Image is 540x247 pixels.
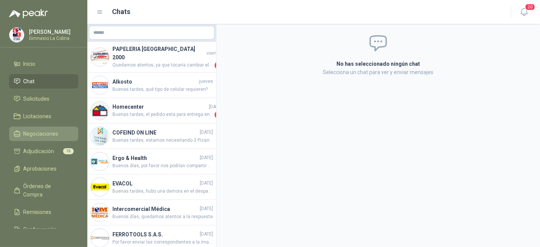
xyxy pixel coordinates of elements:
span: Adjudicación [24,147,54,155]
h4: Alkosto [112,78,197,86]
span: Buenos días, por favor nos podrían compartir estatura y peso del paciente. [112,162,213,169]
a: Solicitudes [9,92,78,106]
span: Inicio [24,60,36,68]
img: Company Logo [91,229,109,247]
span: Buenas tardes, hubo una demora en el despacho, estarían llegando entre mañana y el jueves. Guía S... [112,188,213,195]
span: Por favor enviar las correspondientes a la imagen WhatsApp Image [DATE] 1.03.20 PM.jpeg [112,239,213,246]
img: Company Logo [91,127,109,145]
span: [DATE] [200,231,213,238]
a: Company LogoAlkostojuevesBuenas tardes, qué tipo de celular requieren? [87,73,216,98]
img: Logo peakr [9,9,48,18]
a: Company LogoPAPELERIA [GEOGRAPHIC_DATA] 2000viernesQuedamos atentos, ya que tocaría cambiar el pr... [87,42,216,73]
img: Company Logo [9,28,24,42]
span: Configuración [24,225,57,234]
a: Company LogoErgo & Health[DATE]Buenos días, por favor nos podrían compartir estatura y peso del p... [87,149,216,174]
a: Company LogoHomecenter[DATE]Buenas tardes, el pedido esta para entrega entre lunes y martes.1 [87,98,216,123]
span: Buenas tardes, qué tipo de celular requieren? [112,86,213,93]
span: Chat [24,77,35,85]
h4: FERROTOOLS S.A.S. [112,230,198,239]
span: Quedamos atentos, ya que tocaría cambiar el precio [112,62,213,69]
span: Buenas tardes, el pedido esta para entrega entre lunes y martes. [112,111,213,119]
h1: Chats [112,6,131,17]
a: Chat [9,74,78,89]
img: Company Logo [91,203,109,222]
button: 20 [517,5,531,19]
span: [DATE] [200,154,213,161]
p: [PERSON_NAME] [29,29,76,35]
span: Buenas tardes, estamos necesitando 3 Pizarras móvil magnética de doble cara VIZ-PRO, marco y sopo... [112,137,213,144]
span: Aprobaciones [24,165,57,173]
a: Negociaciones [9,127,78,141]
span: 20 [525,3,535,11]
a: Aprobaciones [9,161,78,176]
a: Órdenes de Compra [9,179,78,202]
h4: COFEIND ON LINE [112,128,198,137]
h4: EVACOL [112,179,198,188]
span: jueves [199,78,213,85]
a: Configuración [9,222,78,237]
span: [DATE] [200,205,213,212]
span: 10 [63,148,74,154]
span: [DATE] [200,129,213,136]
h4: Homecenter [112,103,207,111]
h4: PAPELERIA [GEOGRAPHIC_DATA] 2000 [112,45,205,62]
span: 1 [215,111,222,119]
h2: No has seleccionado ningún chat [246,60,511,68]
span: Remisiones [24,208,52,216]
span: Órdenes de Compra [24,182,71,199]
a: Remisiones [9,205,78,219]
span: Negociaciones [24,130,58,138]
span: Solicitudes [24,95,50,103]
span: Licitaciones [24,112,52,120]
span: [DATE] [200,180,213,187]
a: Company LogoEVACOL[DATE]Buenas tardes, hubo una demora en el despacho, estarían llegando entre ma... [87,174,216,200]
span: 3 [215,62,222,69]
img: Company Logo [91,178,109,196]
p: Gimnasio La Colina [29,36,76,41]
a: Company LogoIntercomercial Médica[DATE]Buenos días, quedamos atentos a la respuesta [87,200,216,225]
img: Company Logo [91,152,109,171]
span: [DATE] [209,103,222,111]
span: Buenos días, quedamos atentos a la respuesta [112,213,213,220]
h4: Ergo & Health [112,154,198,162]
img: Company Logo [91,48,109,66]
h4: Intercomercial Médica [112,205,198,213]
img: Company Logo [91,101,109,120]
span: viernes [207,50,222,57]
a: Adjudicación10 [9,144,78,158]
a: Licitaciones [9,109,78,123]
p: Selecciona un chat para ver y enviar mensajes [246,68,511,76]
img: Company Logo [91,76,109,94]
a: Company LogoCOFEIND ON LINE[DATE]Buenas tardes, estamos necesitando 3 Pizarras móvil magnética de... [87,123,216,149]
a: Inicio [9,57,78,71]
